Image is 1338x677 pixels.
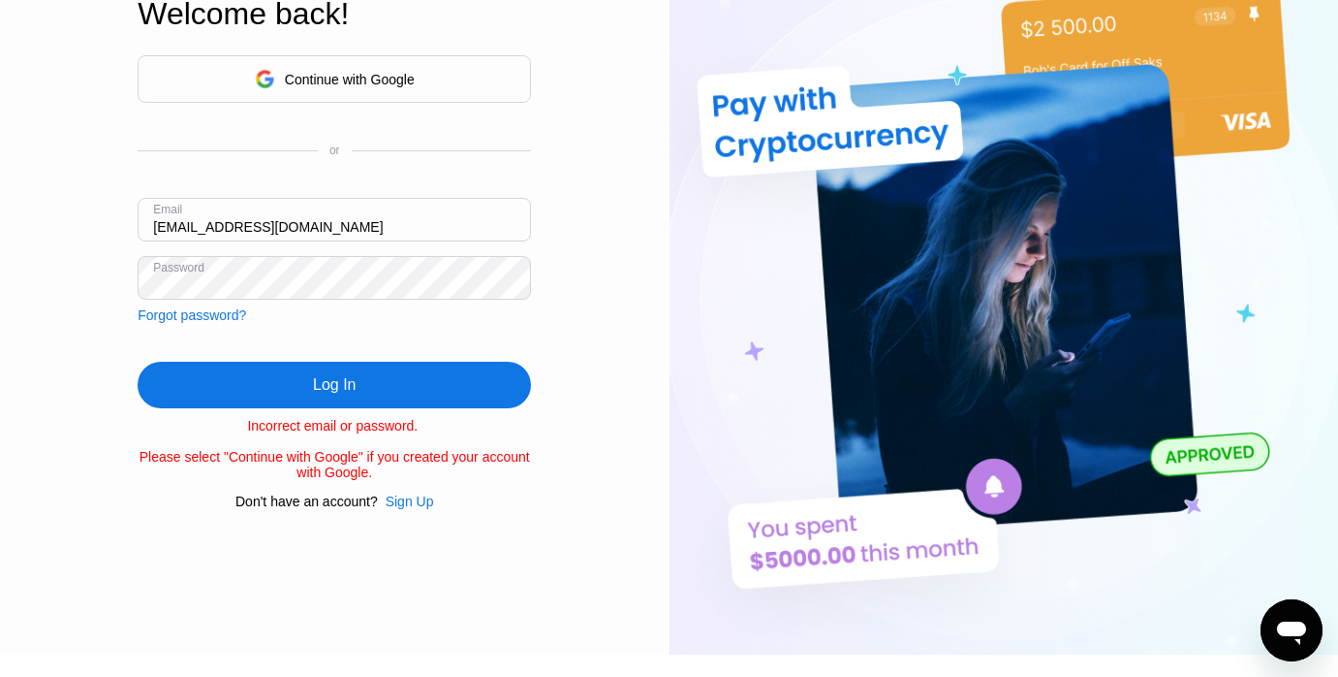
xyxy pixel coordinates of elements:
div: Log In [313,375,356,395]
div: Continue with Google [285,72,415,87]
div: Password [153,261,204,274]
div: Don't have an account? [235,494,378,509]
iframe: Button to launch messaging window [1260,599,1322,661]
div: Forgot password? [138,307,246,323]
div: Email [153,203,182,216]
div: Continue with Google [138,55,531,103]
div: Sign Up [386,494,434,509]
div: Sign Up [378,494,434,509]
div: Log In [138,362,531,408]
div: or [329,144,340,157]
div: Incorrect email or password. Please select "Continue with Google" if you created your account wit... [138,418,531,480]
